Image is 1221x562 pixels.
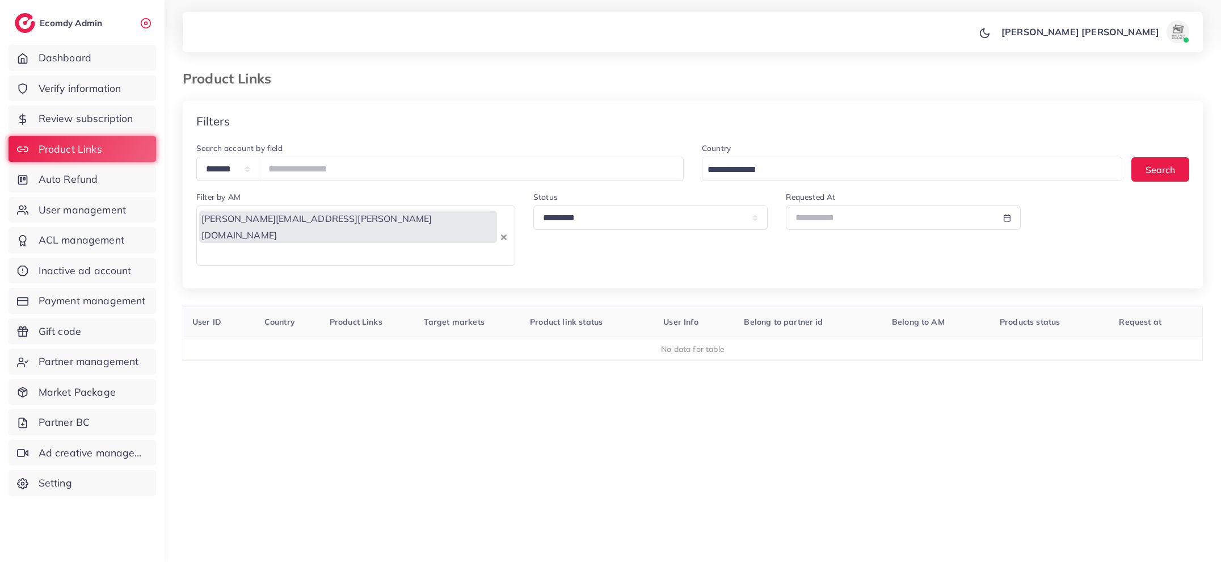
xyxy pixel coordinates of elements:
input: Search for option [704,161,1108,179]
span: Auto Refund [39,172,98,187]
a: Partner management [9,349,156,375]
span: Verify information [39,81,121,96]
input: Search for option [198,245,498,263]
span: Market Package [39,385,116,400]
h2: Ecomdy Admin [40,18,105,28]
span: Review subscription [39,111,133,126]
a: Partner BC [9,409,156,435]
span: Payment management [39,293,146,308]
a: Verify information [9,76,156,102]
a: Ad creative management [9,440,156,466]
span: Ad creative management [39,446,148,460]
a: User management [9,197,156,223]
span: User management [39,203,126,217]
span: ACL management [39,233,124,248]
a: Gift code [9,318,156,345]
span: Partner management [39,354,139,369]
span: Partner BC [39,415,90,430]
a: Dashboard [9,45,156,71]
a: Market Package [9,379,156,405]
a: ACL management [9,227,156,253]
span: Gift code [39,324,81,339]
img: logo [15,13,35,33]
a: Payment management [9,288,156,314]
a: [PERSON_NAME] [PERSON_NAME]avatar [995,20,1194,43]
a: Review subscription [9,106,156,132]
a: Setting [9,470,156,496]
div: Search for option [702,157,1122,181]
span: Inactive ad account [39,263,132,278]
img: avatar [1167,20,1189,43]
span: Product Links [39,142,102,157]
span: Dashboard [39,51,91,65]
a: logoEcomdy Admin [15,13,105,33]
p: [PERSON_NAME] [PERSON_NAME] [1001,25,1159,39]
span: Setting [39,476,72,490]
a: Auto Refund [9,166,156,192]
a: Product Links [9,136,156,162]
a: Inactive ad account [9,258,156,284]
